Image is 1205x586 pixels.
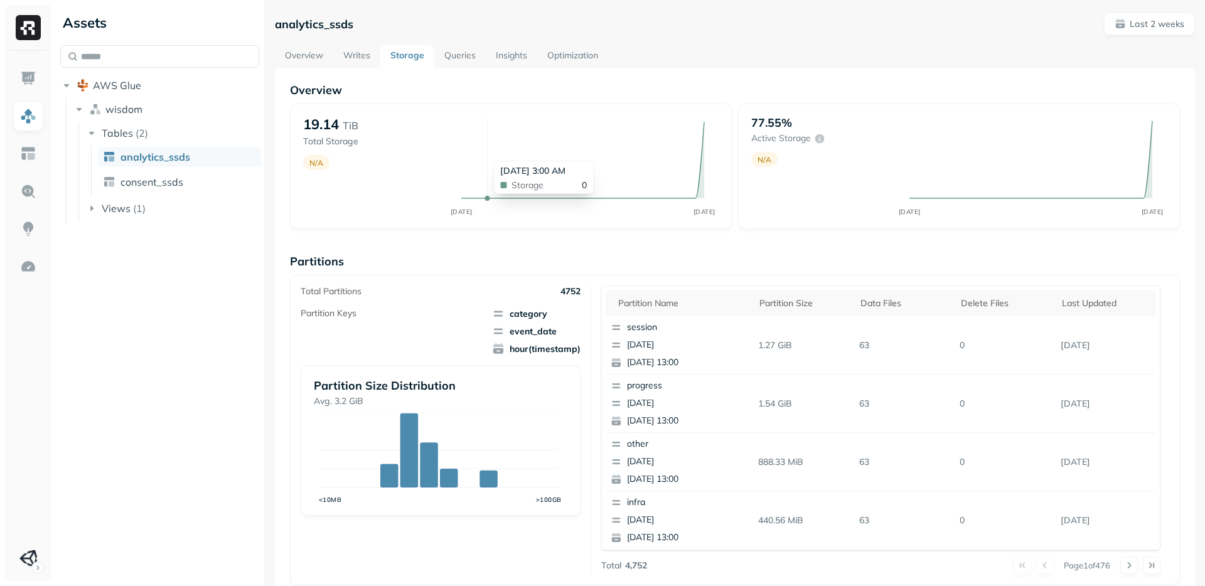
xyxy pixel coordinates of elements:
p: 63 [854,509,955,531]
button: session[DATE][DATE] 13:00 [606,316,754,374]
img: Dashboard [20,70,36,87]
tspan: [DATE] [450,208,472,216]
p: Total [601,560,621,572]
tspan: >100GB [536,496,562,504]
img: namespace [89,103,102,115]
p: Partitions [290,254,1180,269]
span: event_date [492,325,581,338]
a: Overview [275,45,333,68]
p: 63 [854,393,955,415]
button: AWS Glue [60,75,259,95]
a: Optimization [537,45,608,68]
p: Aug 27, 2025 [1056,451,1157,473]
p: 4752 [560,285,581,297]
tspan: <10MB [319,496,341,504]
button: wisdom [73,99,260,119]
p: Active storage [751,132,811,144]
a: Queries [434,45,486,68]
p: [DATE] [627,397,749,410]
p: N/A [758,155,771,164]
img: Query Explorer [20,183,36,200]
p: Aug 27, 2025 [1056,393,1157,415]
span: Tables [102,127,133,139]
p: Last 2 weeks [1130,18,1184,30]
span: wisdom [105,103,142,115]
span: Views [102,202,131,215]
p: Partition Size Distribution [314,378,567,393]
p: Aug 27, 2025 [1056,509,1157,531]
img: Insights [20,221,36,237]
span: analytics_ssds [120,151,190,163]
p: Total Partitions [301,285,361,297]
p: analytics_ssds [275,17,353,31]
p: 0 [955,451,1056,473]
img: root [77,79,89,92]
p: infra [627,496,749,509]
p: 440.56 MiB [753,509,854,531]
p: [DATE] [627,455,749,468]
p: Partition Keys [301,307,356,319]
div: Last updated [1062,297,1150,309]
tspan: [DATE] [898,208,920,216]
p: 0 [955,334,1056,356]
a: Storage [380,45,434,68]
img: Optimization [20,258,36,275]
p: ( 1 ) [133,202,146,215]
button: other[DATE][DATE] 13:00 [606,433,754,491]
img: Asset Explorer [20,146,36,162]
button: Last 2 weeks [1104,13,1195,35]
button: Views(1) [85,198,260,218]
p: TiB [343,118,358,133]
a: Insights [486,45,537,68]
p: progress [627,380,749,392]
p: 0 [955,509,1056,531]
p: [DATE] 13:00 [627,356,749,369]
a: Writes [333,45,380,68]
p: Total Storage [303,136,449,147]
p: 4,752 [625,560,647,572]
tspan: [DATE] [1141,208,1163,216]
div: Assets [60,13,259,33]
p: [DATE] 13:00 [627,531,749,544]
button: infra[DATE][DATE] 13:00 [606,491,754,549]
a: consent_ssds [98,172,261,192]
img: table [103,151,115,163]
p: [DATE] [627,339,749,351]
tspan: [DATE] [693,208,715,216]
span: hour(timestamp) [492,343,581,355]
img: Unity [19,550,37,567]
p: Page 1 of 476 [1064,560,1110,571]
span: consent_ssds [120,176,183,188]
span: AWS Glue [93,79,141,92]
p: ( 2 ) [136,127,148,139]
p: Overview [290,83,1180,97]
p: 77.55% [751,115,792,130]
div: Data Files [860,297,949,309]
button: Tables(2) [85,123,260,143]
p: [DATE] [627,514,749,526]
p: session [627,321,749,334]
p: [DATE] 13:00 [627,473,749,486]
img: table [103,176,115,188]
p: 1.27 GiB [753,334,854,356]
p: 63 [854,451,955,473]
p: 19.14 [303,115,339,133]
img: Ryft [16,15,41,40]
a: analytics_ssds [98,147,261,167]
p: 1.54 GiB [753,393,854,415]
p: other [627,438,749,450]
img: Assets [20,108,36,124]
button: progress[DATE][DATE] 13:00 [606,375,754,432]
div: Partition name [618,297,747,309]
p: 888.33 MiB [753,451,854,473]
p: Aug 27, 2025 [1056,334,1157,356]
p: N/A [309,158,323,168]
div: Delete Files [961,297,1049,309]
p: Avg. 3.2 GiB [314,395,567,407]
p: [DATE] 13:00 [627,415,749,427]
div: Partition size [759,297,848,309]
p: 63 [854,334,955,356]
p: 0 [955,393,1056,415]
span: category [492,307,581,320]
